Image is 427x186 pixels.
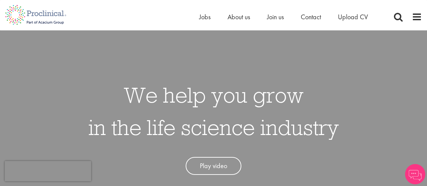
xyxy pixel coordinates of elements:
[405,164,425,184] img: Chatbot
[199,12,211,21] a: Jobs
[88,79,339,143] h1: We help you grow in the life science industry
[228,12,250,21] a: About us
[301,12,321,21] a: Contact
[267,12,284,21] a: Join us
[338,12,368,21] a: Upload CV
[186,157,241,175] a: Play video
